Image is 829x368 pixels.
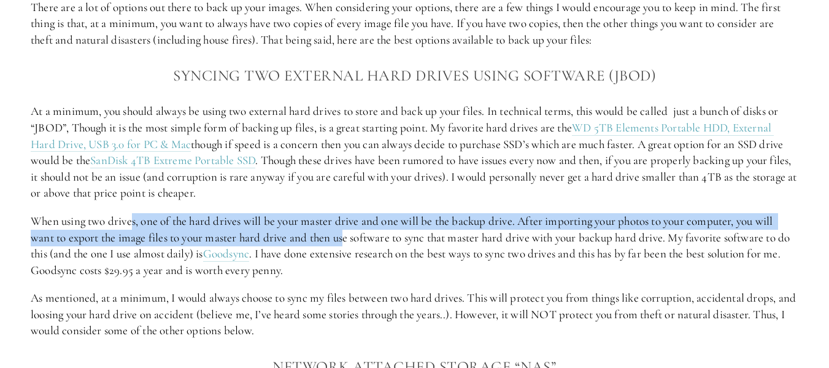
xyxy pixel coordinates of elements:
a: Goodsync [203,246,250,262]
p: As mentioned, at a minimum, I would always choose to sync my files between two hard drives. This ... [31,290,798,339]
h3: Syncing two external hard drives using software (JBOD) [31,63,798,88]
a: SanDisk 4TB Extreme Portable SSD [90,153,255,168]
p: When using two drives, one of the hard drives will be your master drive and one will be the backu... [31,213,798,278]
p: At a minimum, you should always be using two external hard drives to store and back up your files... [31,103,798,202]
